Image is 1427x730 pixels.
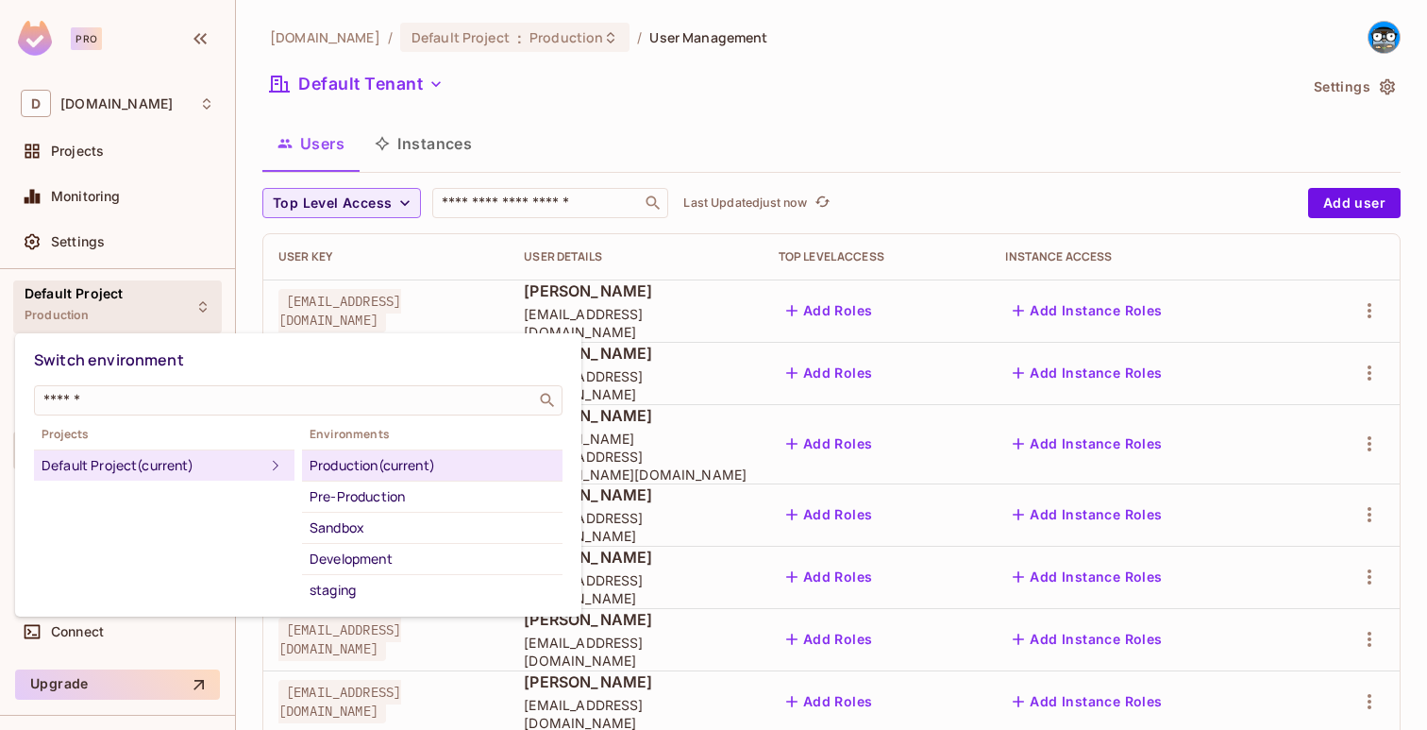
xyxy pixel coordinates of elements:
div: Development [310,548,555,570]
div: Production (current) [310,454,555,477]
span: Switch environment [34,349,184,370]
div: Default Project (current) [42,454,264,477]
div: Pre-Production [310,485,555,508]
div: staging [310,579,555,602]
span: Environments [302,427,562,442]
span: Projects [34,427,294,442]
div: Sandbox [310,517,555,539]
